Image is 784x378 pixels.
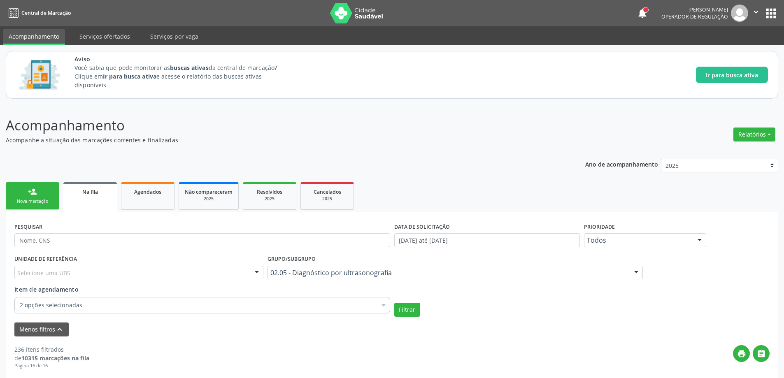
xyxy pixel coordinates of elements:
button: Menos filtroskeyboard_arrow_up [14,322,69,337]
div: [PERSON_NAME] [661,6,728,13]
div: 2025 [307,196,348,202]
button: apps [764,6,778,21]
div: person_add [28,187,37,196]
span: Item de agendamento [14,285,79,293]
i: print [737,349,746,358]
strong: Ir para busca ativa [103,72,156,80]
i:  [751,7,761,16]
p: Ano de acompanhamento [585,159,658,169]
button: print [733,345,750,362]
span: Ir para busca ativa [706,71,758,79]
span: Na fila [82,188,98,195]
input: Nome, CNS [14,233,390,247]
span: Resolvidos [257,188,282,195]
input: Selecione um intervalo [394,233,580,247]
span: Operador de regulação [661,13,728,20]
p: Acompanhe a situação das marcações correntes e finalizadas [6,136,547,144]
a: Serviços por vaga [144,29,204,44]
i:  [757,349,766,358]
button: Filtrar [394,303,420,317]
span: Cancelados [314,188,341,195]
label: DATA DE SOLICITAÇÃO [394,220,450,233]
button:  [753,345,770,362]
button:  [748,5,764,22]
img: img [731,5,748,22]
button: notifications [637,7,648,19]
div: 236 itens filtrados [14,345,89,354]
a: Serviços ofertados [74,29,136,44]
a: Central de Marcação [6,6,71,20]
span: Aviso [74,55,292,63]
div: Página 16 de 16 [14,362,89,369]
span: Agendados [134,188,161,195]
div: 2025 [185,196,233,202]
strong: buscas ativas [170,64,208,72]
label: PESQUISAR [14,220,42,233]
label: UNIDADE DE REFERÊNCIA [14,253,77,266]
span: Todos [587,236,689,244]
label: Prioridade [584,220,615,233]
p: Acompanhamento [6,115,547,136]
img: Imagem de CalloutCard [16,56,63,93]
p: Você sabia que pode monitorar as da central de marcação? Clique em e acesse o relatório das busca... [74,63,292,89]
div: Nova marcação [12,198,53,204]
label: Grupo/Subgrupo [268,253,316,266]
span: Central de Marcação [21,9,71,16]
span: 2 opções selecionadas [20,301,377,309]
span: Não compareceram [185,188,233,195]
strong: 10315 marcações na fila [21,354,89,362]
button: Ir para busca ativa [696,67,768,83]
div: de [14,354,89,362]
span: 02.05 - Diagnóstico por ultrasonografia [270,269,626,277]
span: Selecione uma UBS [17,269,70,277]
a: Acompanhamento [3,29,65,45]
i: keyboard_arrow_up [55,325,64,334]
button: Relatórios [733,128,775,141]
div: 2025 [249,196,290,202]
